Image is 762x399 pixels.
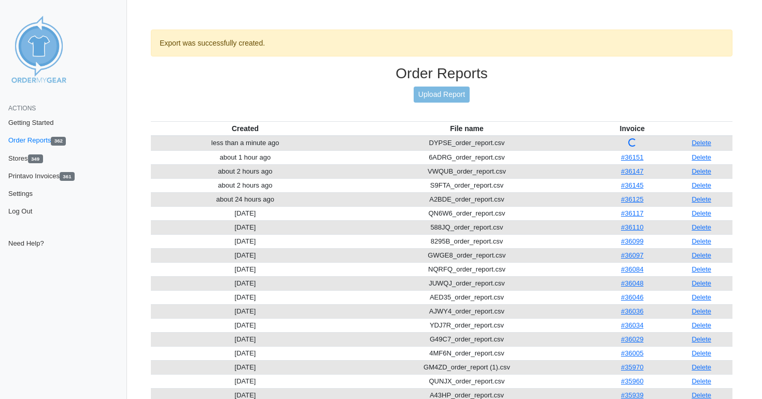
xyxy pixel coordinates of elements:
a: Delete [692,223,711,231]
td: [DATE] [151,220,340,234]
a: #36125 [621,195,643,203]
a: Delete [692,265,711,273]
a: #36099 [621,237,643,245]
td: S9FTA_order_report.csv [340,178,594,192]
td: QN6W6_order_report.csv [340,206,594,220]
a: Delete [692,391,711,399]
span: 362 [51,137,66,146]
th: Invoice [594,121,671,136]
a: Delete [692,139,711,147]
td: [DATE] [151,290,340,304]
a: #36034 [621,321,643,329]
a: #36151 [621,153,643,161]
a: Delete [692,293,711,301]
div: Export was successfully created. [151,30,732,56]
td: [DATE] [151,276,340,290]
a: Delete [692,209,711,217]
td: 4MF6N_order_report.csv [340,346,594,360]
a: Delete [692,335,711,343]
td: G49C7_order_report.csv [340,332,594,346]
td: [DATE] [151,206,340,220]
a: Delete [692,181,711,189]
td: [DATE] [151,262,340,276]
td: [DATE] [151,332,340,346]
td: [DATE] [151,346,340,360]
a: Delete [692,195,711,203]
td: about 1 hour ago [151,150,340,164]
a: #35970 [621,363,643,371]
td: GM4ZD_order_report (1).csv [340,360,594,374]
span: 361 [60,172,75,181]
a: Delete [692,307,711,315]
td: about 2 hours ago [151,178,340,192]
a: Delete [692,279,711,287]
th: File name [340,121,594,136]
a: #36029 [621,335,643,343]
td: about 24 hours ago [151,192,340,206]
td: A2BDE_order_report.csv [340,192,594,206]
td: [DATE] [151,304,340,318]
a: Delete [692,377,711,385]
a: Upload Report [414,87,470,103]
td: QUNJX_order_report.csv [340,374,594,388]
td: YDJ7R_order_report.csv [340,318,594,332]
td: AJWY4_order_report.csv [340,304,594,318]
a: Delete [692,251,711,259]
td: JUWQJ_order_report.csv [340,276,594,290]
a: #36046 [621,293,643,301]
span: 349 [28,154,43,163]
td: 6ADRG_order_report.csv [340,150,594,164]
a: #36145 [621,181,643,189]
a: Delete [692,237,711,245]
td: less than a minute ago [151,136,340,151]
td: [DATE] [151,234,340,248]
td: [DATE] [151,360,340,374]
td: 8295B_order_report.csv [340,234,594,248]
a: #35939 [621,391,643,399]
td: [DATE] [151,248,340,262]
th: Created [151,121,340,136]
td: NQRFQ_order_report.csv [340,262,594,276]
span: Actions [8,105,36,112]
td: about 2 hours ago [151,164,340,178]
a: Delete [692,167,711,175]
a: #36048 [621,279,643,287]
td: 588JQ_order_report.csv [340,220,594,234]
a: #36117 [621,209,643,217]
a: #36036 [621,307,643,315]
a: Delete [692,349,711,357]
a: Delete [692,153,711,161]
a: #36084 [621,265,643,273]
td: AED35_order_report.csv [340,290,594,304]
td: DYPSE_order_report.csv [340,136,594,151]
a: Delete [692,363,711,371]
a: #36005 [621,349,643,357]
td: GWGE8_order_report.csv [340,248,594,262]
h3: Order Reports [151,65,732,82]
a: #35960 [621,377,643,385]
td: VWQUB_order_report.csv [340,164,594,178]
td: [DATE] [151,318,340,332]
a: #36110 [621,223,643,231]
a: #36147 [621,167,643,175]
td: [DATE] [151,374,340,388]
a: #36097 [621,251,643,259]
a: Delete [692,321,711,329]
